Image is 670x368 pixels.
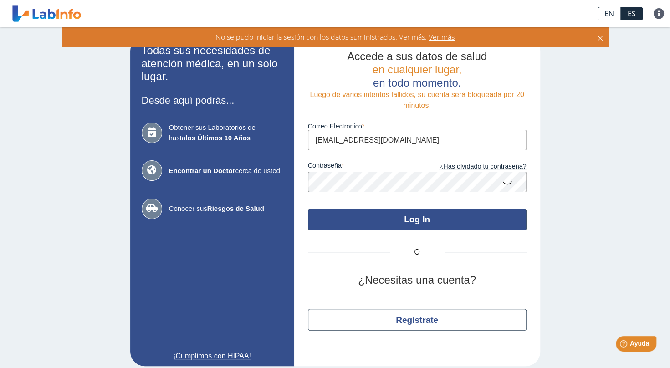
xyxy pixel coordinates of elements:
[142,44,283,83] h2: Todas sus necesidades de atención médica, en un solo lugar.
[598,7,621,20] a: EN
[169,204,283,214] span: Conocer sus
[427,32,455,42] span: Ver más
[347,50,487,62] span: Accede a sus datos de salud
[308,309,527,331] button: Regístrate
[621,7,643,20] a: ES
[390,247,445,258] span: O
[417,162,527,172] a: ¿Has olvidado tu contraseña?
[185,134,251,142] b: los Últimos 10 Años
[308,274,527,287] h2: ¿Necesitas una cuenta?
[207,204,264,212] b: Riesgos de Salud
[373,77,461,89] span: en todo momento.
[169,123,283,143] span: Obtener sus Laboratorios de hasta
[589,332,660,358] iframe: Help widget launcher
[169,166,283,176] span: cerca de usted
[308,162,417,172] label: contraseña
[142,351,283,362] a: ¡Cumplimos con HIPAA!
[372,63,461,76] span: en cualquier lugar,
[169,167,235,174] b: Encontrar un Doctor
[308,123,527,130] label: Correo Electronico
[308,209,527,230] button: Log In
[215,32,427,42] span: No se pudo iniciar la sesión con los datos suministrados. Ver más.
[310,91,524,109] span: Luego de varios intentos fallidos, su cuenta será bloqueada por 20 minutos.
[142,95,283,106] h3: Desde aquí podrás...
